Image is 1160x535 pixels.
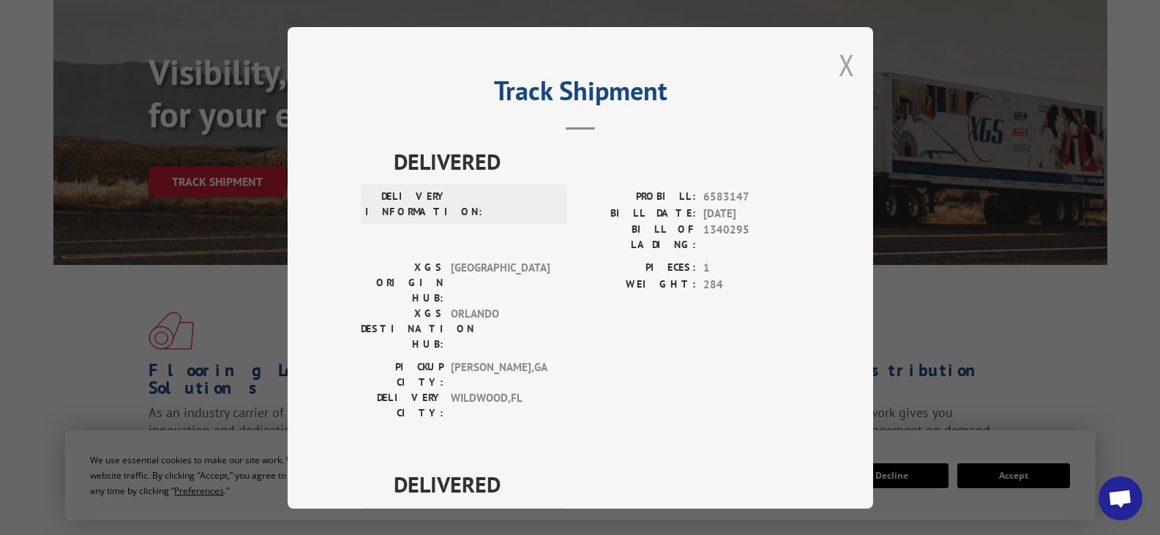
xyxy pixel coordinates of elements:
[394,145,800,178] span: DELIVERED
[580,222,696,252] label: BILL OF LADING:
[361,260,444,306] label: XGS ORIGIN HUB:
[1099,476,1142,520] div: Open chat
[361,390,444,421] label: DELIVERY CITY:
[365,189,448,220] label: DELIVERY INFORMATION:
[361,359,444,390] label: PICKUP CITY:
[703,276,800,293] span: 284
[451,390,550,421] span: WILDWOOD , FL
[361,81,800,108] h2: Track Shipment
[394,468,800,501] span: DELIVERED
[451,306,550,352] span: ORLANDO
[451,359,550,390] span: [PERSON_NAME] , GA
[580,189,696,206] label: PROBILL:
[703,222,800,252] span: 1340295
[703,205,800,222] span: [DATE]
[703,260,800,277] span: 1
[580,276,696,293] label: WEIGHT:
[580,205,696,222] label: BILL DATE:
[361,306,444,352] label: XGS DESTINATION HUB:
[839,45,855,84] button: Close modal
[580,260,696,277] label: PIECES:
[703,189,800,206] span: 6583147
[451,260,550,306] span: [GEOGRAPHIC_DATA]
